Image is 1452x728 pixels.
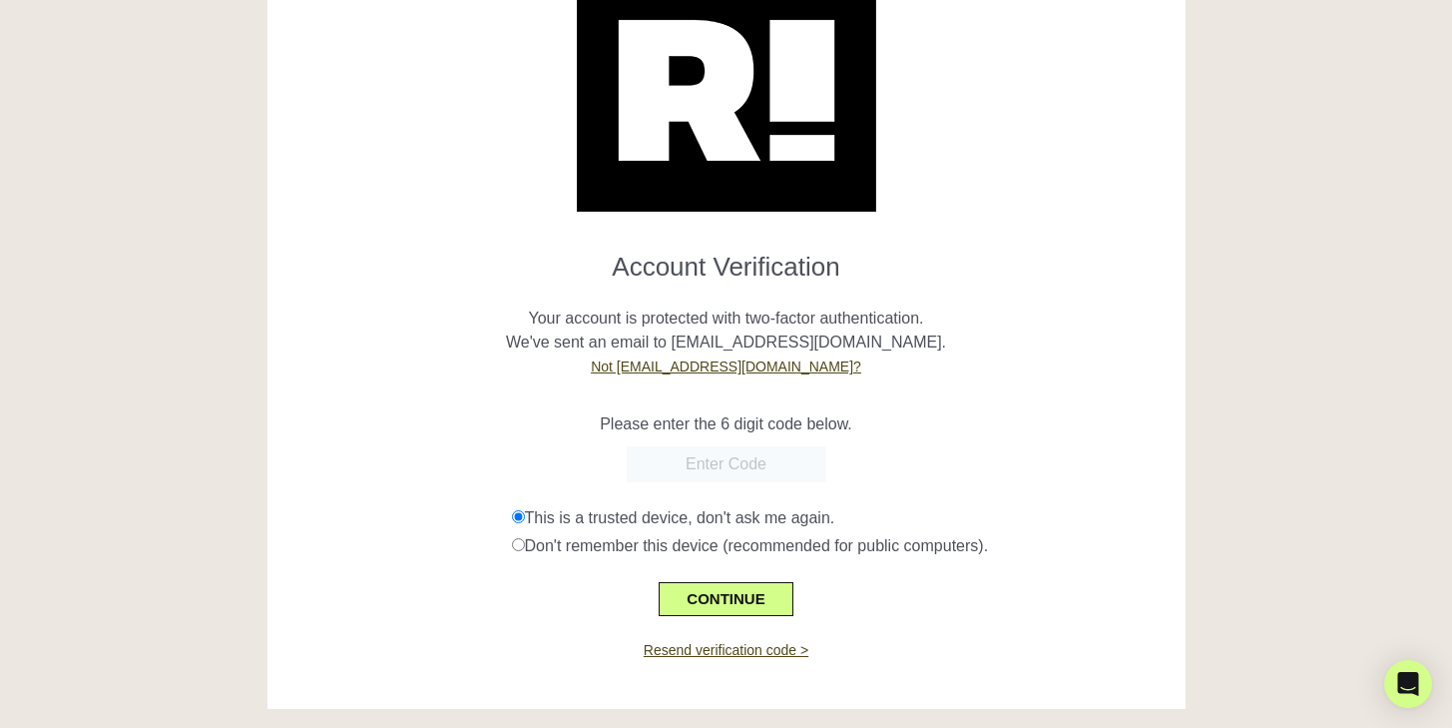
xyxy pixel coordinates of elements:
[1384,660,1432,708] div: Open Intercom Messenger
[512,534,1171,558] div: Don't remember this device (recommended for public computers).
[282,236,1171,283] h1: Account Verification
[644,642,808,658] a: Resend verification code >
[512,506,1171,530] div: This is a trusted device, don't ask me again.
[627,446,826,482] input: Enter Code
[282,412,1171,436] p: Please enter the 6 digit code below.
[282,283,1171,378] p: Your account is protected with two-factor authentication. We've sent an email to [EMAIL_ADDRESS][...
[659,582,792,616] button: CONTINUE
[591,359,861,374] a: Not [EMAIL_ADDRESS][DOMAIN_NAME]?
